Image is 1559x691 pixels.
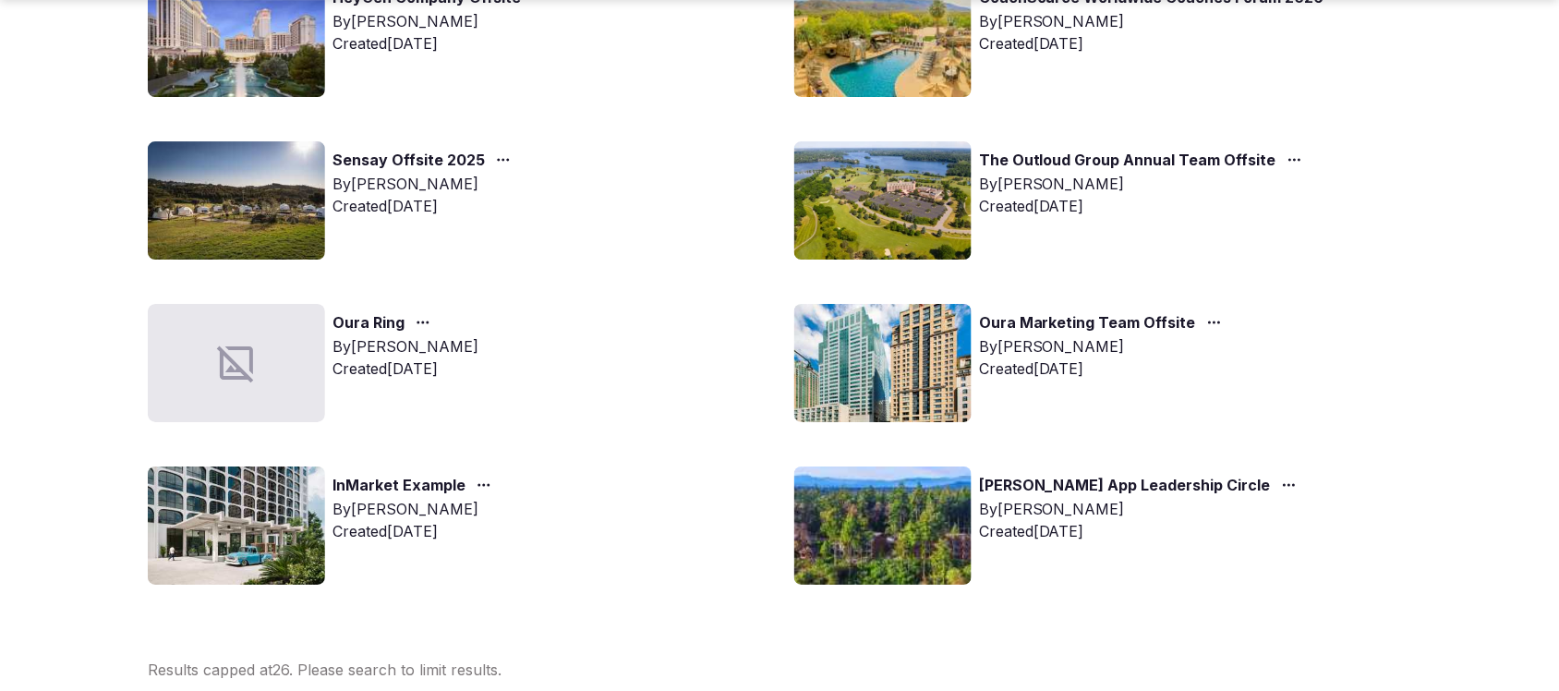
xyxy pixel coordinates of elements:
[979,173,1310,195] div: By [PERSON_NAME]
[332,32,554,55] div: Created [DATE]
[794,304,972,422] img: Top retreat image for the retreat: Oura Marketing Team Offsite
[148,467,325,585] img: Top retreat image for the retreat: InMarket Example
[979,195,1310,217] div: Created [DATE]
[794,141,972,260] img: Top retreat image for the retreat: The Outloud Group Annual Team Offsite
[332,173,518,195] div: By [PERSON_NAME]
[979,335,1229,358] div: By [PERSON_NAME]
[148,659,1411,681] div: Results capped at 26 . Please search to limit results.
[148,141,325,260] img: Top retreat image for the retreat: Sensay Offsite 2025
[332,358,478,380] div: Created [DATE]
[979,520,1304,542] div: Created [DATE]
[979,311,1196,335] a: Oura Marketing Team Offsite
[794,467,972,585] img: Top retreat image for the retreat: Jane App Leadership Circle
[332,335,478,358] div: By [PERSON_NAME]
[332,474,465,498] a: InMarket Example
[332,498,499,520] div: By [PERSON_NAME]
[979,498,1304,520] div: By [PERSON_NAME]
[979,149,1276,173] a: The Outloud Group Annual Team Offsite
[979,32,1358,55] div: Created [DATE]
[979,474,1271,498] a: [PERSON_NAME] App Leadership Circle
[979,10,1358,32] div: By [PERSON_NAME]
[332,520,499,542] div: Created [DATE]
[332,311,405,335] a: Oura Ring
[332,149,485,173] a: Sensay Offsite 2025
[332,195,518,217] div: Created [DATE]
[979,358,1229,380] div: Created [DATE]
[332,10,554,32] div: By [PERSON_NAME]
